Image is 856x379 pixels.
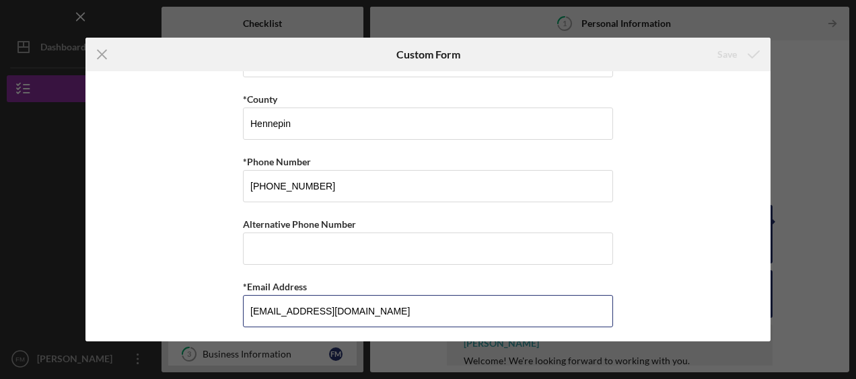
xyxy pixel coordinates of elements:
[243,281,307,292] label: *Email Address
[396,48,460,60] h6: Custom Form
[243,156,311,167] label: *Phone Number
[243,218,356,230] label: Alternative Phone Number
[243,93,277,105] label: *County
[704,41,771,68] button: Save
[717,41,737,68] div: Save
